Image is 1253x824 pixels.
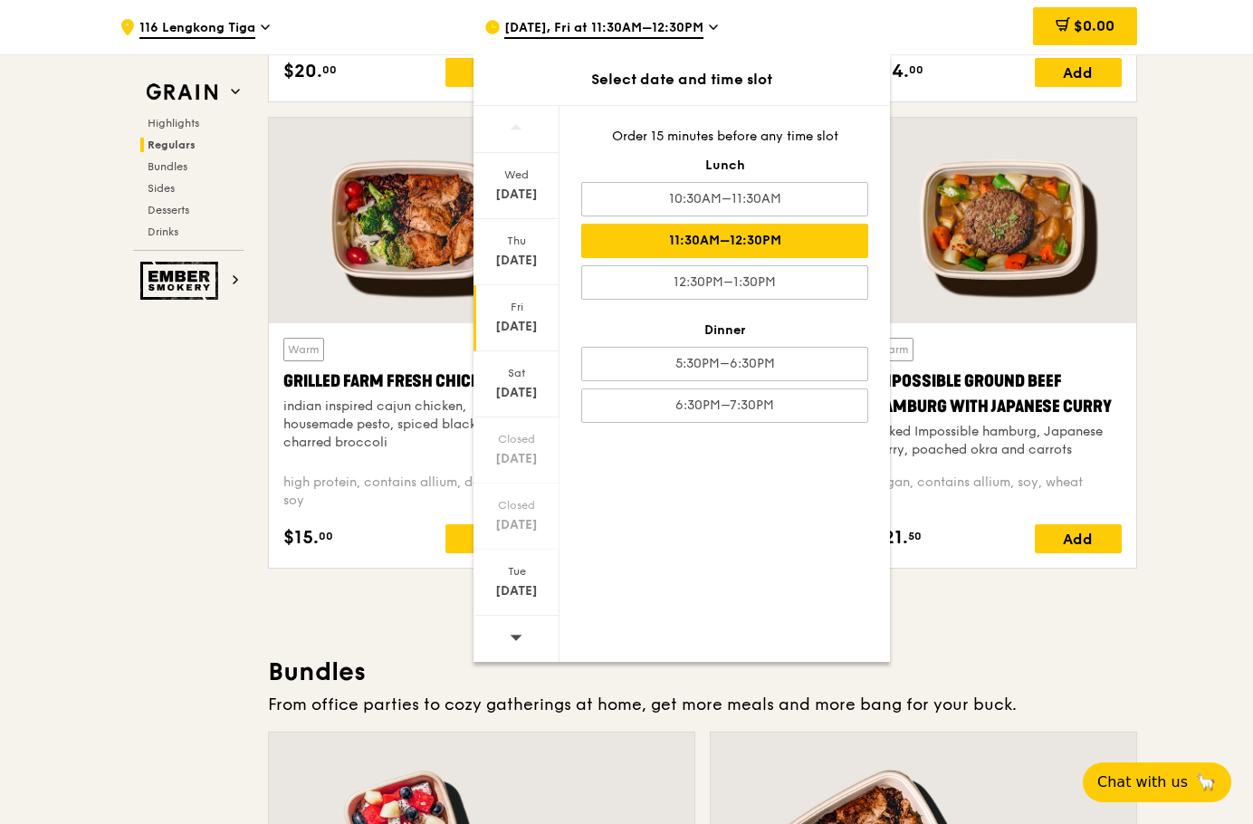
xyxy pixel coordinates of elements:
span: $20. [283,58,322,85]
div: high protein, contains allium, dairy, nuts, soy [283,474,532,510]
div: Add [445,524,532,553]
span: Desserts [148,204,189,216]
div: [DATE] [476,318,557,336]
div: Dinner [581,321,868,340]
div: Thu [476,234,557,248]
span: Highlights [148,117,199,129]
span: 00 [322,62,337,77]
div: 12:30PM–1:30PM [581,265,868,300]
div: Warm [873,338,913,361]
div: [DATE] [476,384,557,402]
div: [DATE] [476,252,557,270]
div: 10:30AM–11:30AM [581,182,868,216]
div: [DATE] [476,186,557,204]
div: Add [445,58,532,87]
div: Add [1035,524,1122,553]
span: 00 [909,62,923,77]
div: Tue [476,564,557,579]
span: Sides [148,182,175,195]
div: Warm [283,338,324,361]
span: 116 Lengkong Tiga [139,19,255,39]
div: [DATE] [476,516,557,534]
div: indian inspired cajun chicken, housemade pesto, spiced black rice, charred broccoli [283,398,532,452]
div: Order 15 minutes before any time slot [581,128,868,146]
span: Regulars [148,139,196,151]
img: Ember Smokery web logo [140,262,224,300]
div: Impossible Ground Beef Hamburg with Japanese Curry [873,369,1122,419]
div: From office parties to cozy gatherings at home, get more meals and more bang for your buck. [268,692,1137,717]
div: baked Impossible hamburg, Japanese curry, poached okra and carrots [873,423,1122,459]
span: 50 [908,529,922,543]
span: 00 [319,529,333,543]
div: 5:30PM–6:30PM [581,347,868,381]
span: Drinks [148,225,178,238]
span: 🦙 [1195,771,1217,793]
div: Select date and time slot [473,69,890,91]
span: $0.00 [1074,17,1114,34]
span: $15. [283,524,319,551]
div: Add [1035,58,1122,87]
div: Fri [476,300,557,314]
div: Lunch [581,157,868,175]
div: Sat [476,366,557,380]
span: Chat with us [1097,771,1188,793]
span: [DATE], Fri at 11:30AM–12:30PM [504,19,703,39]
div: Closed [476,498,557,513]
span: Bundles [148,160,187,173]
div: [DATE] [476,450,557,468]
div: 11:30AM–12:30PM [581,224,868,258]
div: Closed [476,432,557,446]
div: [DATE] [476,582,557,600]
div: vegan, contains allium, soy, wheat [873,474,1122,510]
button: Chat with us🦙 [1083,762,1231,802]
img: Grain web logo [140,76,224,109]
div: Grilled Farm Fresh Chicken [283,369,532,394]
div: 6:30PM–7:30PM [581,388,868,423]
div: Wed [476,168,557,182]
span: $14. [873,58,909,85]
h3: Bundles [268,656,1137,688]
